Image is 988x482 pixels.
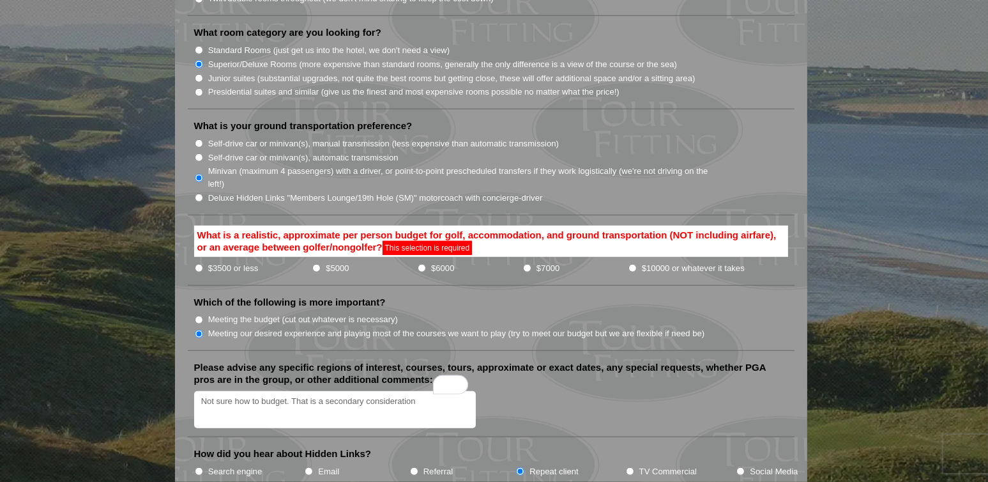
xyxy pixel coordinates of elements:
[194,447,372,460] label: How did you hear about Hidden Links?
[318,465,339,478] label: Email
[639,465,697,478] label: TV Commercial
[208,72,695,85] label: Junior suites (substantial upgrades, not quite the best rooms but getting close, these will offer...
[208,152,399,164] label: Self-drive car or minivan(s), automatic transmission
[529,465,579,478] label: Repeat client
[642,262,745,275] label: $10000 or whatever it takes
[208,192,543,205] label: Deluxe Hidden Links "Members Lounge/19th Hole (SM)" motorcoach with concierge-driver
[536,262,559,275] label: $7000
[194,296,386,309] label: Which of the following is more important?
[194,226,788,257] label: What is a realistic, approximate per person budget for golf, accommodation, and ground transporta...
[208,58,677,71] label: Superior/Deluxe Rooms (more expensive than standard rooms, generally the only difference is a vie...
[194,26,381,39] label: What room category are you looking for?
[208,262,259,275] label: $3500 or less
[385,244,470,253] span: This selection is required
[326,262,349,275] label: $5000
[208,465,262,478] label: Search engine
[208,165,722,190] label: Minivan (maximum 4 passengers) with a driver, or point-to-point prescheduled transfers if they wo...
[194,361,788,386] label: Please advise any specific regions of interest, courses, tours, approximate or exact dates, any s...
[194,120,413,132] label: What is your ground transportation preference?
[208,137,559,150] label: Self-drive car or minivan(s), manual transmission (less expensive than automatic transmission)
[750,465,798,478] label: Social Media
[208,86,619,98] label: Presidential suites and similar (give us the finest and most expensive rooms possible no matter w...
[208,44,450,57] label: Standard Rooms (just get us into the hotel, we don't need a view)
[208,327,705,340] label: Meeting our desired experience and playing most of the courses we want to play (try to meet our b...
[208,313,398,326] label: Meeting the budget (cut out whatever is necessary)
[423,465,453,478] label: Referral
[194,391,476,429] textarea: To enrich screen reader interactions, please activate Accessibility in Grammarly extension settings
[431,262,454,275] label: $6000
